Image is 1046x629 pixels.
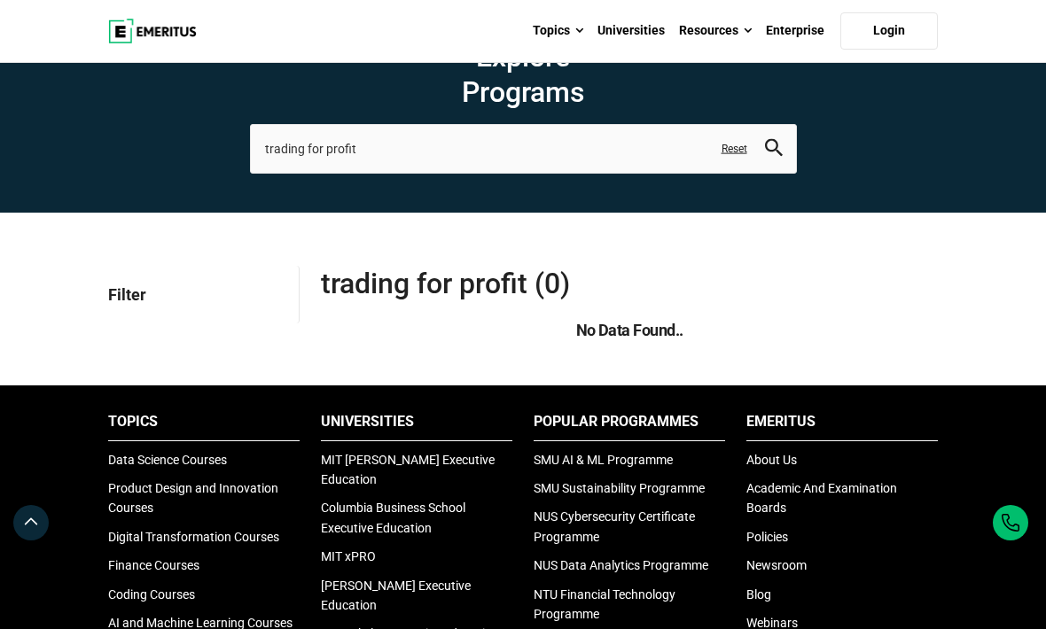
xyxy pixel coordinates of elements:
[250,39,797,110] h1: Explore
[108,558,199,572] a: Finance Courses
[765,138,783,159] button: search
[746,530,788,544] a: Policies
[840,12,938,50] a: Login
[108,266,285,323] p: Filter
[321,266,629,301] span: trading for profit (0)
[722,142,747,157] a: Reset search
[321,453,495,486] a: MIT [PERSON_NAME] Executive Education
[108,481,278,515] a: Product Design and Innovation Courses
[746,558,807,572] a: Newsroom
[746,453,797,467] a: About Us
[534,453,673,467] a: SMU AI & ML Programme
[321,501,465,534] a: Columbia Business School Executive Education
[321,549,376,563] a: MIT xPRO
[108,453,227,467] a: Data Science Courses
[250,74,797,110] span: Programs
[534,587,675,621] a: NTU Financial Technology Programme
[321,579,471,612] a: [PERSON_NAME] Executive Education
[534,558,708,572] a: NUS Data Analytics Programme
[534,509,695,543] a: NUS Cybersecurity Certificate Programme
[250,124,797,174] input: search-page
[108,530,279,544] a: Digital Transformation Courses
[321,319,938,341] h5: No Data Found..
[108,587,195,602] a: Coding Courses
[746,481,897,515] a: Academic And Examination Boards
[534,481,705,495] a: SMU Sustainability Programme
[765,143,783,159] a: search
[746,587,771,602] a: Blog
